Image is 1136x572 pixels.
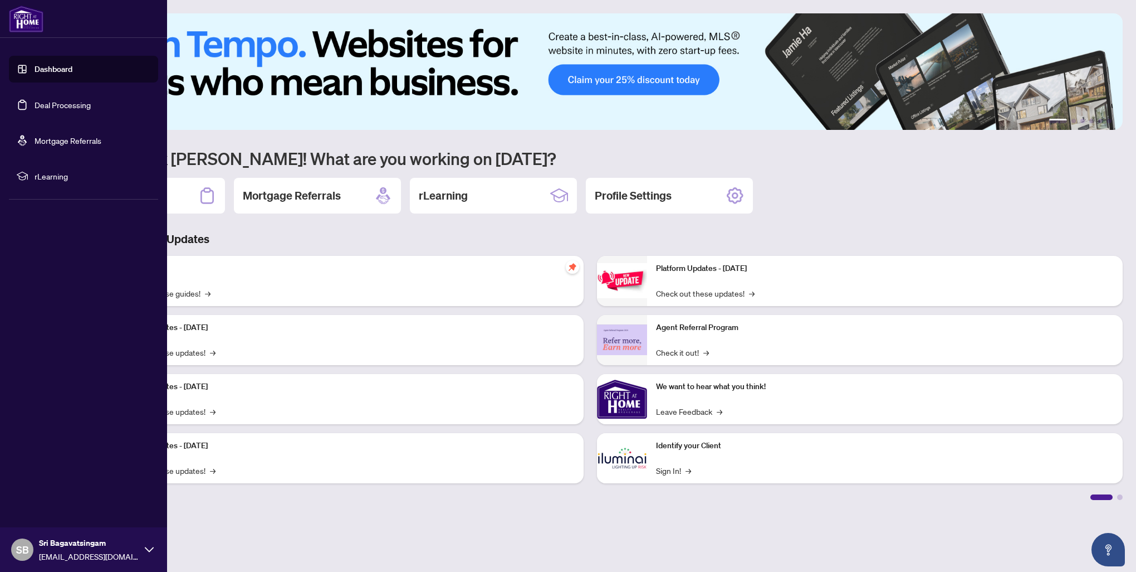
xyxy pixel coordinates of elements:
[117,263,575,275] p: Self-Help
[117,322,575,334] p: Platform Updates - [DATE]
[58,148,1123,169] h1: Welcome back [PERSON_NAME]! What are you working on [DATE]?
[656,381,1114,393] p: We want to hear what you think!
[656,287,755,299] a: Check out these updates!→
[419,188,468,203] h2: rLearning
[1071,119,1076,123] button: 2
[656,464,691,477] a: Sign In!→
[656,263,1114,275] p: Platform Updates - [DATE]
[210,346,216,358] span: →
[595,188,672,203] h2: Profile Settings
[117,381,575,393] p: Platform Updates - [DATE]
[39,537,139,549] span: Sri Bagavatsingam
[597,263,647,298] img: Platform Updates - June 23, 2025
[35,170,150,182] span: rLearning
[1091,533,1125,566] button: Open asap
[1080,119,1085,123] button: 3
[685,464,691,477] span: →
[749,287,755,299] span: →
[210,405,216,418] span: →
[656,440,1114,452] p: Identify your Client
[1049,119,1067,123] button: 1
[205,287,210,299] span: →
[58,13,1123,130] img: Slide 0
[243,188,341,203] h2: Mortgage Referrals
[597,374,647,424] img: We want to hear what you think!
[39,550,139,563] span: [EMAIL_ADDRESS][DOMAIN_NAME]
[1107,119,1111,123] button: 6
[58,231,1123,247] h3: Brokerage & Industry Updates
[9,6,43,32] img: logo
[703,346,709,358] span: →
[656,405,722,418] a: Leave Feedback→
[1098,119,1103,123] button: 5
[597,324,647,355] img: Agent Referral Program
[717,405,722,418] span: →
[210,464,216,477] span: →
[566,260,579,274] span: pushpin
[16,542,29,558] span: SB
[656,322,1114,334] p: Agent Referral Program
[117,440,575,452] p: Platform Updates - [DATE]
[1089,119,1094,123] button: 4
[35,64,72,74] a: Dashboard
[35,135,101,146] a: Mortgage Referrals
[597,433,647,483] img: Identify your Client
[656,346,709,358] a: Check it out!→
[35,100,91,110] a: Deal Processing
